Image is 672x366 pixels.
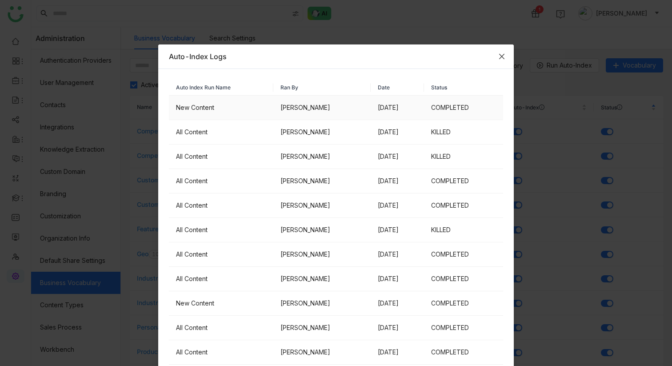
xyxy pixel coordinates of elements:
[169,193,273,218] td: All Content
[371,120,424,145] td: [DATE]
[424,291,503,316] td: COMPLETED
[371,242,424,267] td: [DATE]
[273,218,371,242] td: [PERSON_NAME]
[273,242,371,267] td: [PERSON_NAME]
[424,340,503,365] td: COMPLETED
[371,218,424,242] td: [DATE]
[424,80,503,96] th: Status
[424,267,503,291] td: COMPLETED
[273,316,371,340] td: [PERSON_NAME]
[424,169,503,193] td: COMPLETED
[371,80,424,96] th: Date
[273,120,371,145] td: [PERSON_NAME]
[273,340,371,365] td: [PERSON_NAME]
[169,120,273,145] td: All Content
[371,169,424,193] td: [DATE]
[169,267,273,291] td: All Content
[169,291,273,316] td: New Content
[424,218,503,242] td: KILLED
[273,193,371,218] td: [PERSON_NAME]
[169,242,273,267] td: All Content
[273,169,371,193] td: [PERSON_NAME]
[169,340,273,365] td: All Content
[424,145,503,169] td: KILLED
[371,291,424,316] td: [DATE]
[169,80,273,96] th: Auto Index Run Name
[424,193,503,218] td: COMPLETED
[169,96,273,120] td: New Content
[371,96,424,120] td: [DATE]
[424,242,503,267] td: COMPLETED
[169,316,273,340] td: All Content
[169,52,503,61] div: Auto-Index Logs
[424,316,503,340] td: COMPLETED
[273,267,371,291] td: [PERSON_NAME]
[371,193,424,218] td: [DATE]
[424,96,503,120] td: COMPLETED
[490,44,514,68] button: Close
[424,120,503,145] td: KILLED
[273,96,371,120] td: [PERSON_NAME]
[273,291,371,316] td: [PERSON_NAME]
[371,316,424,340] td: [DATE]
[371,145,424,169] td: [DATE]
[371,267,424,291] td: [DATE]
[169,145,273,169] td: All Content
[273,80,371,96] th: Ran By
[371,340,424,365] td: [DATE]
[169,169,273,193] td: All Content
[169,218,273,242] td: All Content
[273,145,371,169] td: [PERSON_NAME]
